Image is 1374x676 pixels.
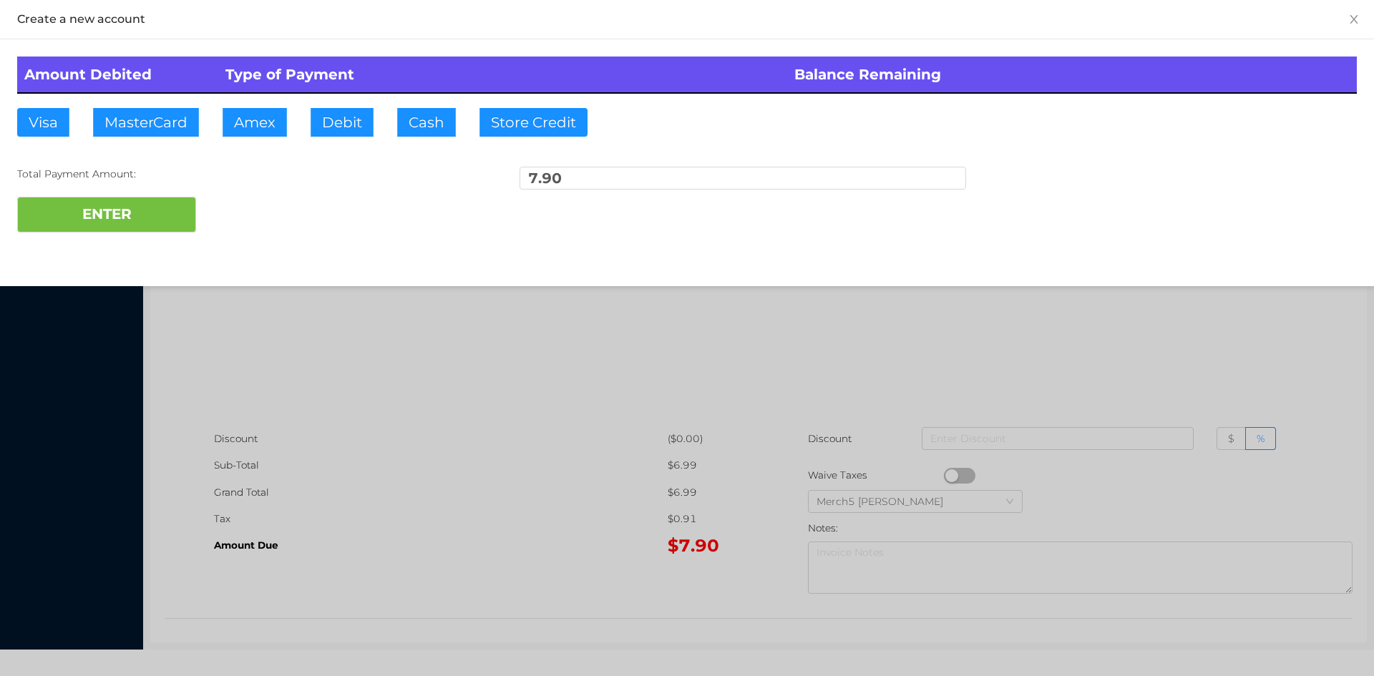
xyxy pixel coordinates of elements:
[311,108,374,137] button: Debit
[223,108,287,137] button: Amex
[397,108,456,137] button: Cash
[1348,14,1360,25] i: icon: close
[93,108,199,137] button: MasterCard
[17,108,69,137] button: Visa
[17,57,218,93] th: Amount Debited
[218,57,788,93] th: Type of Payment
[17,197,196,232] button: ENTER
[787,57,1357,93] th: Balance Remaining
[479,108,588,137] button: Store Credit
[17,167,464,182] div: Total Payment Amount:
[17,11,1357,27] div: Create a new account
